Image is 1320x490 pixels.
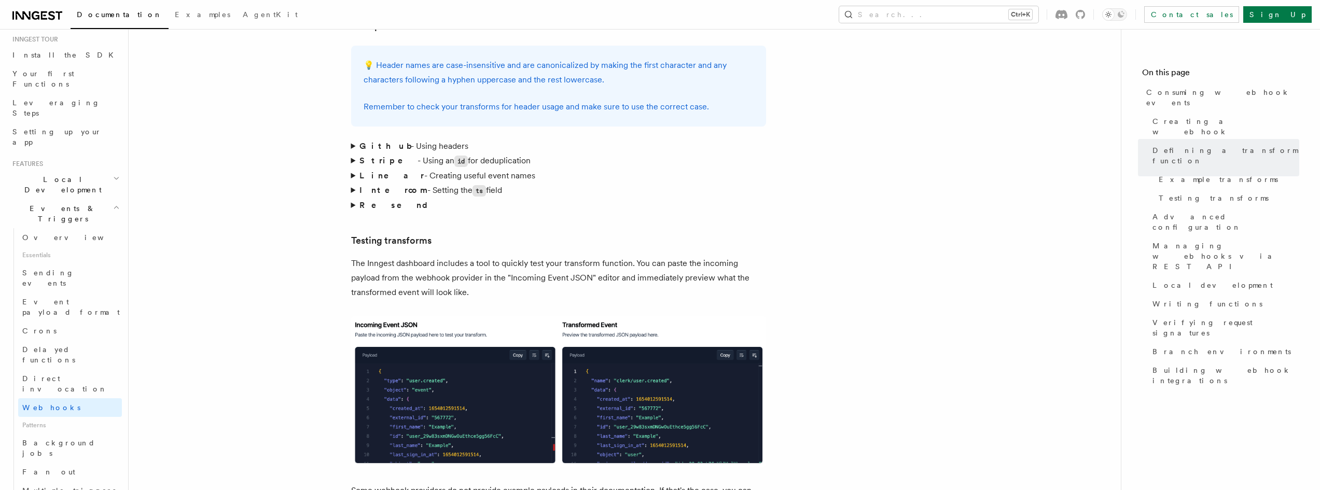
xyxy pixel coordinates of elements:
[1144,6,1239,23] a: Contact sales
[18,398,122,417] a: Webhooks
[1155,189,1299,207] a: Testing transforms
[1159,193,1269,203] span: Testing transforms
[351,139,766,153] summary: Github- Using headers
[18,463,122,481] a: Fan out
[351,183,766,198] summary: Intercom- Setting thetsfield
[1148,342,1299,361] a: Branch environments
[359,171,424,180] strong: Linear
[22,439,95,457] span: Background jobs
[22,269,74,287] span: Sending events
[1152,116,1299,137] span: Creating a webhook
[351,198,766,213] summary: Resend
[12,128,102,146] span: Setting up your app
[8,203,113,224] span: Events & Triggers
[18,228,122,247] a: Overview
[1142,83,1299,112] a: Consuming webhook events
[8,122,122,151] a: Setting up your app
[1009,9,1032,20] kbd: Ctrl+K
[1146,87,1299,108] span: Consuming webhook events
[18,340,122,369] a: Delayed functions
[169,3,237,28] a: Examples
[1148,361,1299,390] a: Building webhook integrations
[18,417,122,433] span: Patterns
[351,153,766,169] summary: Stripe- Using anidfor deduplication
[1142,66,1299,83] h4: On this page
[12,99,100,117] span: Leveraging Steps
[1159,174,1278,185] span: Example transforms
[22,327,57,335] span: Crons
[1148,276,1299,295] a: Local development
[364,100,754,114] p: Remember to check your transforms for header usage and make sure to use the correct case.
[359,141,411,151] strong: Github
[1243,6,1312,23] a: Sign Up
[175,10,230,19] span: Examples
[351,169,766,183] summary: Linear- Creating useful event names
[18,247,122,263] span: Essentials
[18,321,122,340] a: Crons
[8,170,122,199] button: Local Development
[1155,170,1299,189] a: Example transforms
[8,174,113,195] span: Local Development
[237,3,304,28] a: AgentKit
[454,156,468,167] code: id
[77,10,162,19] span: Documentation
[364,58,754,87] p: 💡 Header names are case-insensitive and are canonicalized by making the first character and any c...
[22,345,75,364] span: Delayed functions
[1148,112,1299,141] a: Creating a webhook
[8,93,122,122] a: Leveraging Steps
[1152,212,1299,232] span: Advanced configuration
[18,263,122,292] a: Sending events
[8,64,122,93] a: Your first Functions
[1148,313,1299,342] a: Verifying request signatures
[1152,365,1299,386] span: Building webhook integrations
[359,185,427,195] strong: Intercom
[351,233,432,248] a: Testing transforms
[1152,299,1262,309] span: Writing functions
[351,316,766,467] img: Inngest dashboard transform testing
[1102,8,1127,21] button: Toggle dark mode
[359,200,436,210] strong: Resend
[8,199,122,228] button: Events & Triggers
[22,298,120,316] span: Event payload format
[18,433,122,463] a: Background jobs
[22,403,80,412] span: Webhooks
[1148,295,1299,313] a: Writing functions
[1148,141,1299,170] a: Defining a transform function
[12,69,74,88] span: Your first Functions
[71,3,169,29] a: Documentation
[1152,145,1299,166] span: Defining a transform function
[1152,241,1299,272] span: Managing webhooks via REST API
[243,10,298,19] span: AgentKit
[1148,236,1299,276] a: Managing webhooks via REST API
[8,160,43,168] span: Features
[12,51,120,59] span: Install the SDK
[1152,280,1273,290] span: Local development
[18,369,122,398] a: Direct invocation
[8,46,122,64] a: Install the SDK
[22,233,129,242] span: Overview
[473,185,486,197] code: ts
[18,292,122,321] a: Event payload format
[351,256,766,300] p: The Inngest dashboard includes a tool to quickly test your transform function. You can paste the ...
[1148,207,1299,236] a: Advanced configuration
[8,35,58,44] span: Inngest tour
[359,156,418,165] strong: Stripe
[839,6,1038,23] button: Search...Ctrl+K
[1152,346,1291,357] span: Branch environments
[1152,317,1299,338] span: Verifying request signatures
[22,374,107,393] span: Direct invocation
[22,468,75,476] span: Fan out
